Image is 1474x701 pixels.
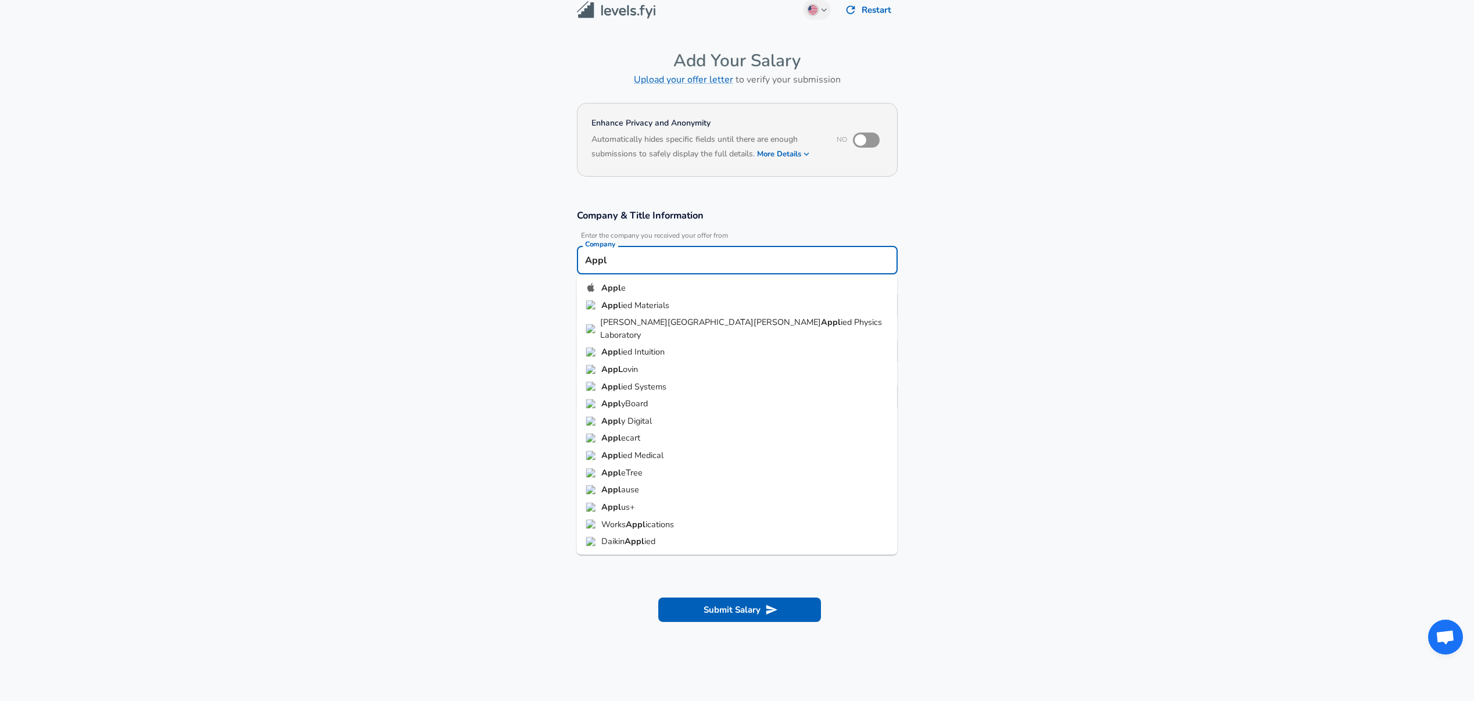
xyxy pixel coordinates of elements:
span: Daikin [601,535,625,547]
button: Submit Salary [658,598,821,622]
span: us+ [621,500,635,512]
span: ied Intuition [621,346,665,357]
h4: Add Your Salary [577,50,898,71]
img: daikinapplied.com [586,537,597,546]
img: Levels.fyi [577,1,655,19]
img: applovin.com [586,364,597,374]
img: jhuapl.edu [586,324,596,333]
img: worksap.sg [586,520,597,529]
h3: Company & Title Information [577,209,898,222]
span: No [837,135,847,144]
strong: Appl [601,380,621,392]
strong: Appl [601,398,621,409]
span: Enter the company you received your offer from [577,231,898,240]
img: applause.com [586,485,597,495]
span: ied [644,535,655,547]
strong: Appl [601,299,621,310]
span: ied Physics Laboratory [600,316,882,341]
img: applelogo.png [586,282,597,294]
button: More Details [757,146,810,162]
img: applus.com [586,502,597,512]
strong: Appl [601,282,621,294]
strong: AppL [601,363,623,375]
strong: Appl [601,449,621,461]
img: appletreeinstitute.org [586,468,597,477]
strong: Appl [601,484,621,495]
img: appliedsystems.com [586,382,597,391]
strong: Appl [601,432,621,444]
img: appliedmaterials.com [586,301,597,310]
strong: Appl [626,518,645,530]
span: ecart [621,432,640,444]
span: eTree [621,466,643,478]
span: ied Materials [621,299,669,310]
span: ied Medical [621,449,664,461]
img: appliedintuition.com [586,348,597,357]
span: [PERSON_NAME][GEOGRAPHIC_DATA][PERSON_NAME] [600,316,821,328]
strong: Appl [601,466,621,478]
span: y Digital [621,414,652,426]
strong: Appl [601,346,621,357]
img: applydigital.com [586,416,597,425]
h4: Enhance Privacy and Anonymity [591,117,821,129]
img: applecart.co [586,434,597,443]
img: applyboard.com [586,399,597,409]
div: Open chat [1428,620,1463,654]
label: Company [585,241,615,248]
span: e [621,282,626,294]
h6: Automatically hides specific fields until there are enough submissions to safely display the full... [591,133,821,162]
strong: Appl [625,535,644,547]
span: ications [645,518,674,530]
strong: Appl [821,316,841,328]
input: Google [582,251,892,269]
span: Works [601,518,626,530]
a: Upload your offer letter [634,73,733,86]
span: ause [621,484,639,495]
strong: Appl [601,500,621,512]
strong: Appl [601,552,621,564]
h6: to verify your submission [577,71,898,88]
span: ovin [623,363,638,375]
span: yBoard [621,398,648,409]
img: English (US) [808,5,817,15]
img: appliedmedical.com [586,450,597,460]
span: ied Systems [621,380,666,392]
strong: Appl [601,414,621,426]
